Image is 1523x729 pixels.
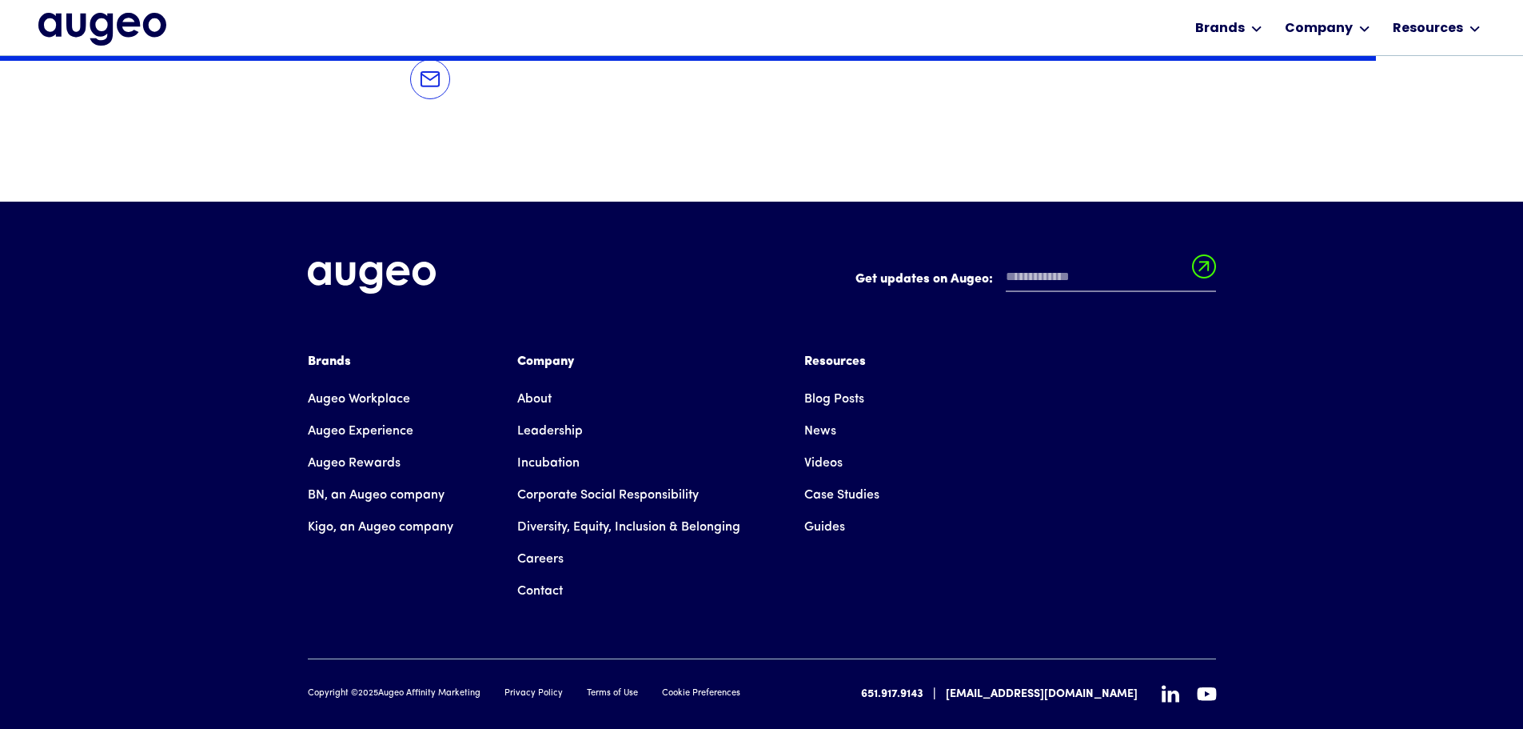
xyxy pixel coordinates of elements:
[308,479,445,511] a: BN, an Augeo company
[804,352,879,371] div: Resources
[517,352,740,371] div: Company
[517,447,580,479] a: Incubation
[1285,19,1353,38] div: Company
[517,511,740,543] a: Diversity, Equity, Inclusion & Belonging
[804,447,843,479] a: Videos
[804,415,836,447] a: News
[504,687,563,701] a: Privacy Policy
[517,543,564,575] a: Careers
[38,13,166,45] img: Augeo's full logo in midnight blue.
[662,687,740,701] a: Cookie Preferences
[861,686,923,703] a: 651.917.9143
[38,13,166,45] a: home
[933,685,936,704] div: |
[804,511,845,543] a: Guides
[855,262,1216,300] form: Email Form
[308,352,453,371] div: Brands
[1192,254,1216,288] input: Submit
[517,383,552,415] a: About
[804,383,864,415] a: Blog Posts
[1393,19,1463,38] div: Resources
[308,415,413,447] a: Augeo Experience
[308,511,453,543] a: Kigo, an Augeo company
[855,270,993,289] label: Get updates on Augeo:
[308,447,401,479] a: Augeo Rewards
[517,575,563,607] a: Contact
[946,686,1138,703] a: [EMAIL_ADDRESS][DOMAIN_NAME]
[308,687,480,701] div: Copyright © Augeo Affinity Marketing
[517,479,699,511] a: Corporate Social Responsibility
[308,383,410,415] a: Augeo Workplace
[358,689,378,698] span: 2025
[308,262,436,294] img: Augeo's full logo in white.
[804,479,879,511] a: Case Studies
[517,415,583,447] a: Leadership
[1195,19,1245,38] div: Brands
